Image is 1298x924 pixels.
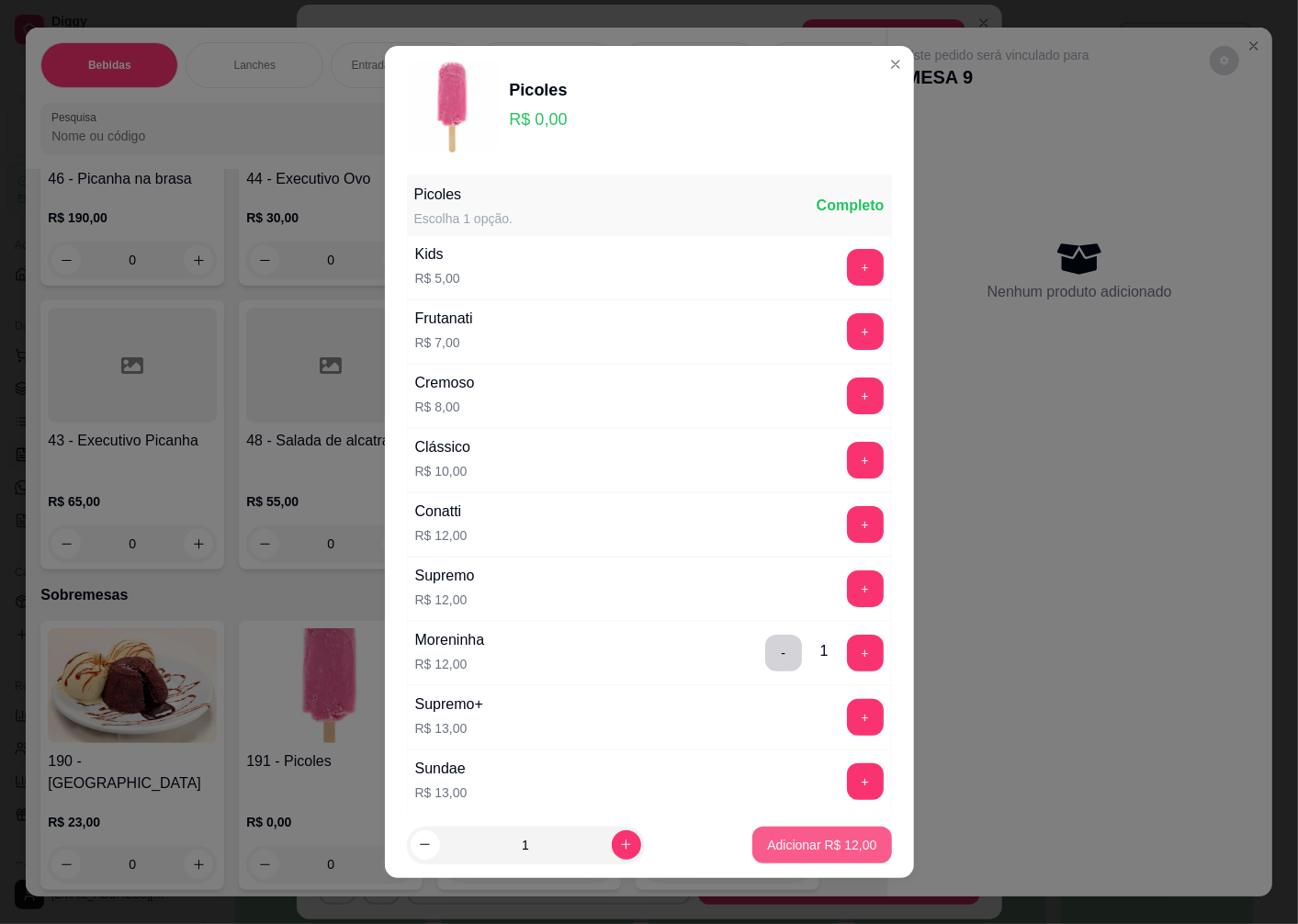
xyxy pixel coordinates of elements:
[414,209,513,228] div: Escolha 1 opção.
[414,184,513,206] div: Picoles
[415,758,468,780] div: Sundae
[847,249,884,286] button: add
[510,77,568,103] div: Picoles
[510,107,568,132] p: R$ 0,00
[817,195,885,217] div: Completo
[415,629,485,651] div: Moreninha
[847,763,884,800] button: add
[415,436,470,458] div: Clássico
[415,243,460,265] div: Kids
[407,61,499,152] img: product-image
[415,333,473,352] p: R$ 7,00
[415,308,473,330] div: Frutanati
[415,398,475,416] p: R$ 8,00
[765,635,802,671] button: delete
[767,836,876,854] p: Adicionar R$ 12,00
[415,783,468,802] p: R$ 13,00
[415,591,475,609] p: R$ 12,00
[847,377,884,414] button: add
[415,462,470,480] p: R$ 10,00
[847,506,884,543] button: add
[415,501,468,523] div: Conatti
[847,313,884,350] button: add
[415,526,468,545] p: R$ 12,00
[881,50,910,79] button: Close
[847,570,884,607] button: add
[847,635,884,671] button: add
[820,640,829,662] div: 1
[415,655,485,673] p: R$ 12,00
[752,827,891,863] button: Adicionar R$ 12,00
[411,830,440,860] button: decrease-product-quantity
[415,565,475,587] div: Supremo
[415,372,475,394] div: Cremoso
[847,699,884,736] button: add
[847,442,884,479] button: add
[415,719,483,738] p: R$ 13,00
[415,693,483,716] div: Supremo+
[415,269,460,287] p: R$ 5,00
[612,830,641,860] button: increase-product-quantity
